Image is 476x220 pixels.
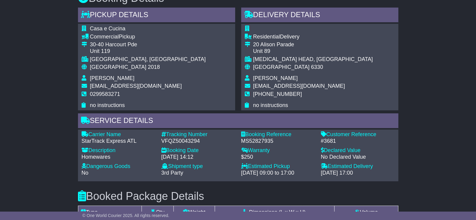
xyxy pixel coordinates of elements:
[321,138,395,145] div: #3681
[90,34,206,40] div: Pickup
[241,138,315,145] div: MS52827935
[241,131,315,138] div: Booking Reference
[90,48,206,55] div: Unit 119
[253,34,280,40] span: Residential
[82,138,155,145] div: StarTrack Express ATL
[82,131,155,138] div: Carrier Name
[253,56,373,63] div: [MEDICAL_DATA] HEAD, [GEOGRAPHIC_DATA]
[253,64,310,70] span: [GEOGRAPHIC_DATA]
[321,147,395,154] div: Declared Value
[241,147,315,154] div: Warranty
[161,138,235,145] div: VFQZ50043294
[82,147,155,154] div: Description
[321,154,395,160] div: No Declared Value
[161,147,235,154] div: Booking Date
[78,113,398,130] div: Service Details
[321,170,395,176] div: [DATE] 17:00
[241,8,398,24] div: Delivery Details
[78,190,398,202] h3: Booked Package Details
[253,48,373,55] div: Unit 89
[321,131,395,138] div: Customer Reference
[161,163,235,170] div: Shipment type
[82,170,89,176] span: No
[148,64,160,70] span: 2018
[90,91,120,97] span: 0299583271
[82,163,155,170] div: Dangerous Goods
[161,154,235,160] div: [DATE] 14:12
[253,91,302,97] span: [PHONE_NUMBER]
[253,34,373,40] div: Delivery
[241,170,315,176] div: [DATE] 09:00 to 17:00
[253,41,373,48] div: 20 Alison Parade
[90,64,146,70] span: [GEOGRAPHIC_DATA]
[90,102,125,108] span: no instructions
[215,206,334,219] td: Dimensions (L x W x H)
[90,34,119,40] span: Commercial
[142,206,174,219] td: Qty.
[161,131,235,138] div: Tracking Number
[253,75,298,81] span: [PERSON_NAME]
[78,8,235,24] div: Pickup Details
[90,75,135,81] span: [PERSON_NAME]
[253,83,345,89] span: [EMAIL_ADDRESS][DOMAIN_NAME]
[241,163,315,170] div: Estimated Pickup
[334,206,398,219] td: Volume
[241,154,315,160] div: $250
[321,163,395,170] div: Estimated Delivery
[253,102,288,108] span: no instructions
[82,213,170,218] span: © One World Courier 2025. All rights reserved.
[82,154,155,160] div: Homewares
[311,64,323,70] span: 6330
[78,206,142,219] td: Type
[161,170,183,176] span: 3rd Party
[90,26,126,32] span: Casa e Cucina
[174,206,215,219] td: Weight
[90,56,206,63] div: [GEOGRAPHIC_DATA], [GEOGRAPHIC_DATA]
[90,83,182,89] span: [EMAIL_ADDRESS][DOMAIN_NAME]
[90,41,206,48] div: 30-40 Harcourt Pde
